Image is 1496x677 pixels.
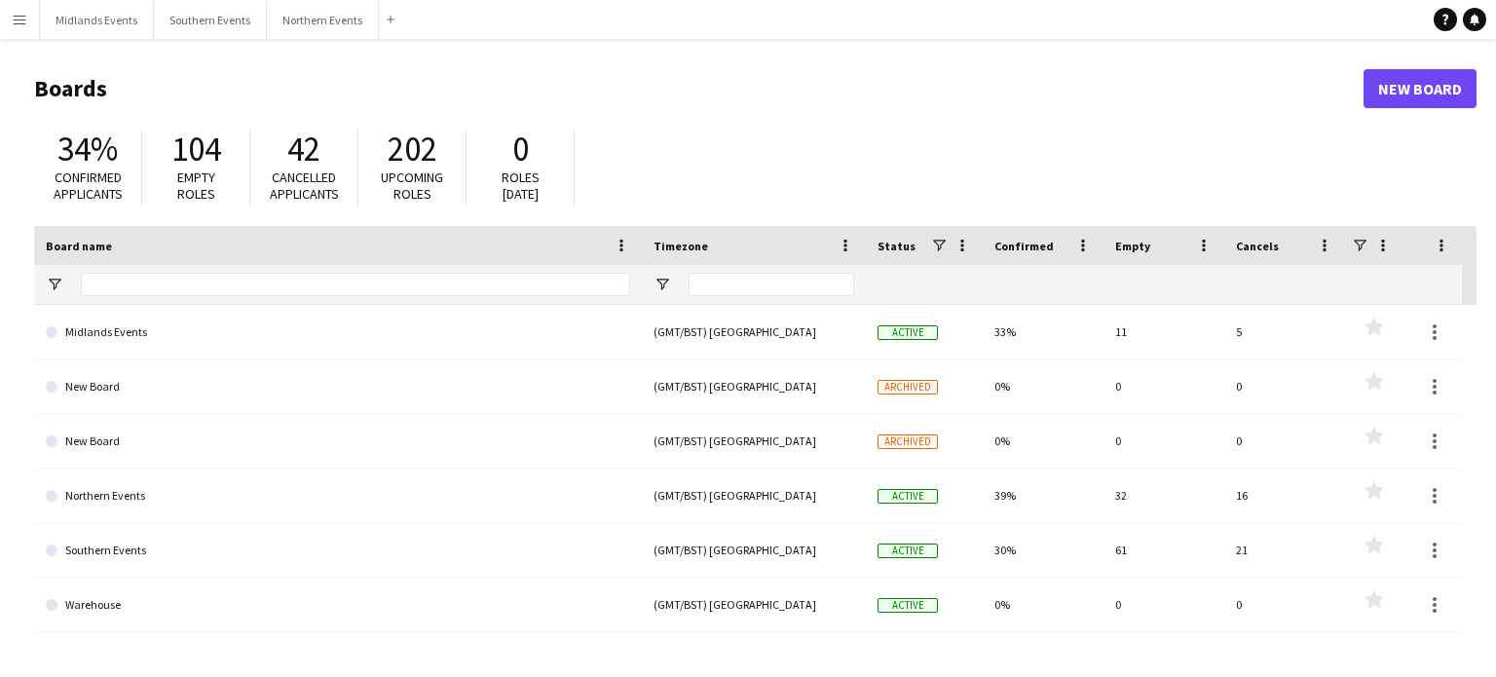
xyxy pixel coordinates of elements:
span: 42 [287,128,320,170]
div: (GMT/BST) [GEOGRAPHIC_DATA] [642,359,866,413]
span: Empty [1115,239,1150,253]
div: 0 [1103,414,1224,468]
div: 0% [983,359,1103,413]
div: 21 [1224,523,1345,577]
span: 0 [512,128,529,170]
div: 0% [983,414,1103,468]
div: 0 [1103,359,1224,413]
div: 61 [1103,523,1224,577]
span: Active [878,598,938,613]
div: 32 [1103,469,1224,522]
span: Board name [46,239,112,253]
span: Active [878,489,938,504]
span: Active [878,544,938,558]
a: Midlands Events [46,305,630,359]
span: Status [878,239,916,253]
span: Upcoming roles [381,169,443,203]
a: Warehouse [46,578,630,632]
span: 202 [388,128,437,170]
a: Southern Events [46,523,630,578]
button: Southern Events [154,1,267,39]
div: (GMT/BST) [GEOGRAPHIC_DATA] [642,414,866,468]
a: New Board [46,414,630,469]
input: Board name Filter Input [81,273,630,296]
div: 0 [1103,578,1224,631]
div: 33% [983,305,1103,358]
div: 5 [1224,305,1345,358]
span: 34% [57,128,118,170]
button: Open Filter Menu [654,276,671,293]
div: 0% [983,578,1103,631]
span: Archived [878,434,938,449]
a: New Board [1364,69,1477,108]
button: Open Filter Menu [46,276,63,293]
span: Active [878,325,938,340]
span: Empty roles [177,169,215,203]
span: Confirmed [994,239,1054,253]
div: 11 [1103,305,1224,358]
button: Midlands Events [40,1,154,39]
div: (GMT/BST) [GEOGRAPHIC_DATA] [642,469,866,522]
div: 16 [1224,469,1345,522]
span: Timezone [654,239,708,253]
div: (GMT/BST) [GEOGRAPHIC_DATA] [642,578,866,631]
span: 104 [171,128,221,170]
div: 30% [983,523,1103,577]
span: Cancelled applicants [270,169,339,203]
a: Northern Events [46,469,630,523]
button: Northern Events [267,1,379,39]
div: 0 [1224,414,1345,468]
span: Confirmed applicants [54,169,123,203]
h1: Boards [34,74,1364,103]
span: Archived [878,380,938,395]
span: Roles [DATE] [502,169,540,203]
div: (GMT/BST) [GEOGRAPHIC_DATA] [642,523,866,577]
div: 39% [983,469,1103,522]
a: New Board [46,359,630,414]
div: (GMT/BST) [GEOGRAPHIC_DATA] [642,305,866,358]
div: 0 [1224,578,1345,631]
div: 0 [1224,359,1345,413]
span: Cancels [1236,239,1279,253]
input: Timezone Filter Input [689,273,854,296]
